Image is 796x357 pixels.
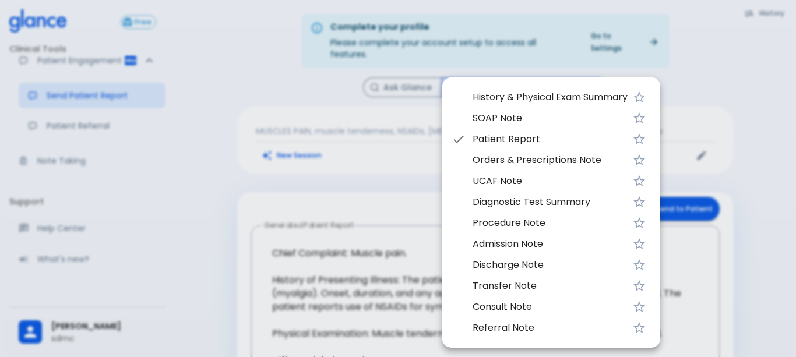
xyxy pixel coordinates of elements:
[473,300,628,314] span: Consult Note
[628,190,651,214] button: Favorite
[473,90,628,104] span: History & Physical Exam Summary
[628,316,651,340] button: Favorite
[473,258,628,272] span: Discharge Note
[473,174,628,188] span: UCAF Note
[473,279,628,293] span: Transfer Note
[473,321,628,335] span: Referral Note
[473,195,628,209] span: Diagnostic Test Summary
[628,169,651,193] button: Favorite
[628,149,651,172] button: Favorite
[628,211,651,235] button: Favorite
[628,295,651,319] button: Favorite
[628,253,651,277] button: Favorite
[628,86,651,109] button: Favorite
[628,128,651,151] button: Favorite
[473,237,628,251] span: Admission Note
[628,107,651,130] button: Favorite
[628,274,651,298] button: Favorite
[473,216,628,230] span: Procedure Note
[473,153,628,167] span: Orders & Prescriptions Note
[628,232,651,256] button: Favorite
[473,111,628,125] span: SOAP Note
[473,132,628,146] span: Patient Report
